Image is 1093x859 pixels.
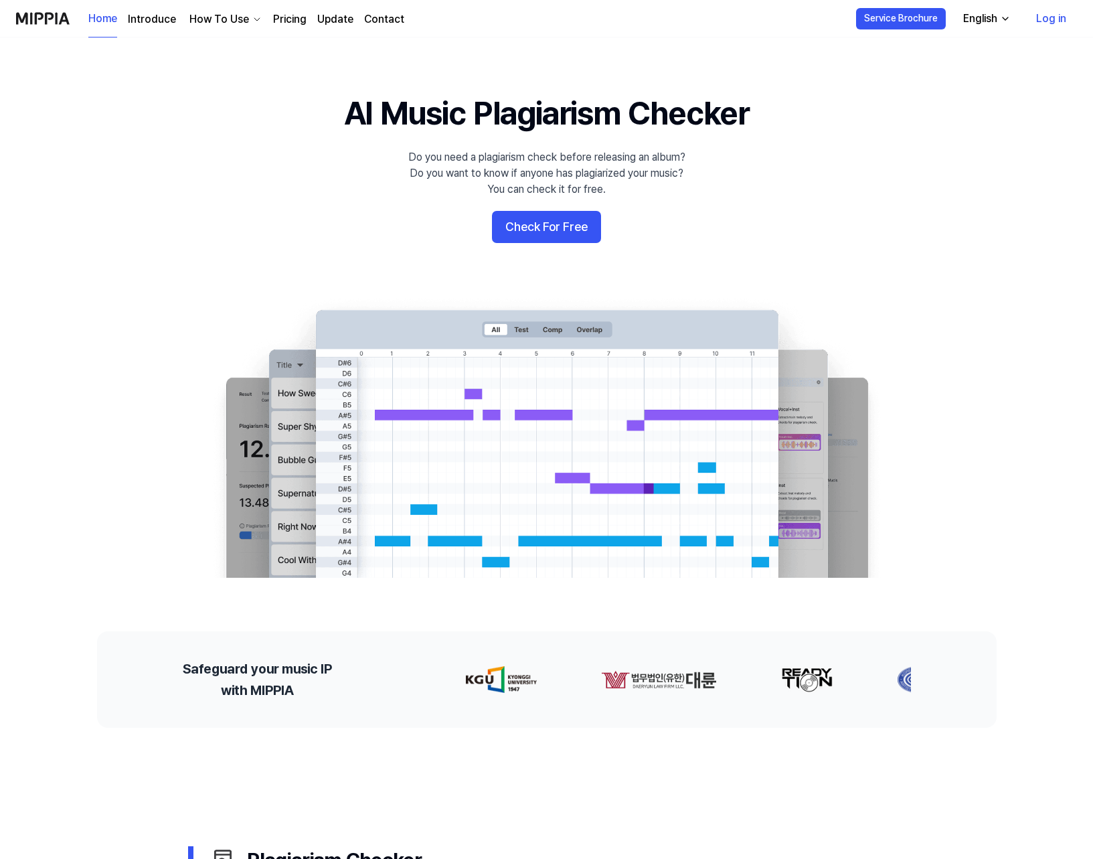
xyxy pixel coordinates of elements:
img: partner-logo-0 [466,666,537,693]
a: Introduce [128,11,176,27]
a: Pricing [273,11,307,27]
a: Update [317,11,353,27]
div: How To Use [187,11,252,27]
a: Contact [364,11,404,27]
button: How To Use [187,11,262,27]
img: partner-logo-2 [781,666,833,693]
h2: Safeguard your music IP with MIPPIA [183,658,332,701]
button: Check For Free [492,211,601,243]
div: Do you need a plagiarism check before releasing an album? Do you want to know if anyone has plagi... [408,149,685,198]
button: Service Brochure [856,8,946,29]
img: partner-logo-3 [898,666,939,693]
a: Home [88,1,117,37]
button: English [952,5,1019,32]
h1: AI Music Plagiarism Checker [344,91,749,136]
div: English [960,11,1000,27]
img: main Image [199,297,895,578]
img: partner-logo-1 [602,666,717,693]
